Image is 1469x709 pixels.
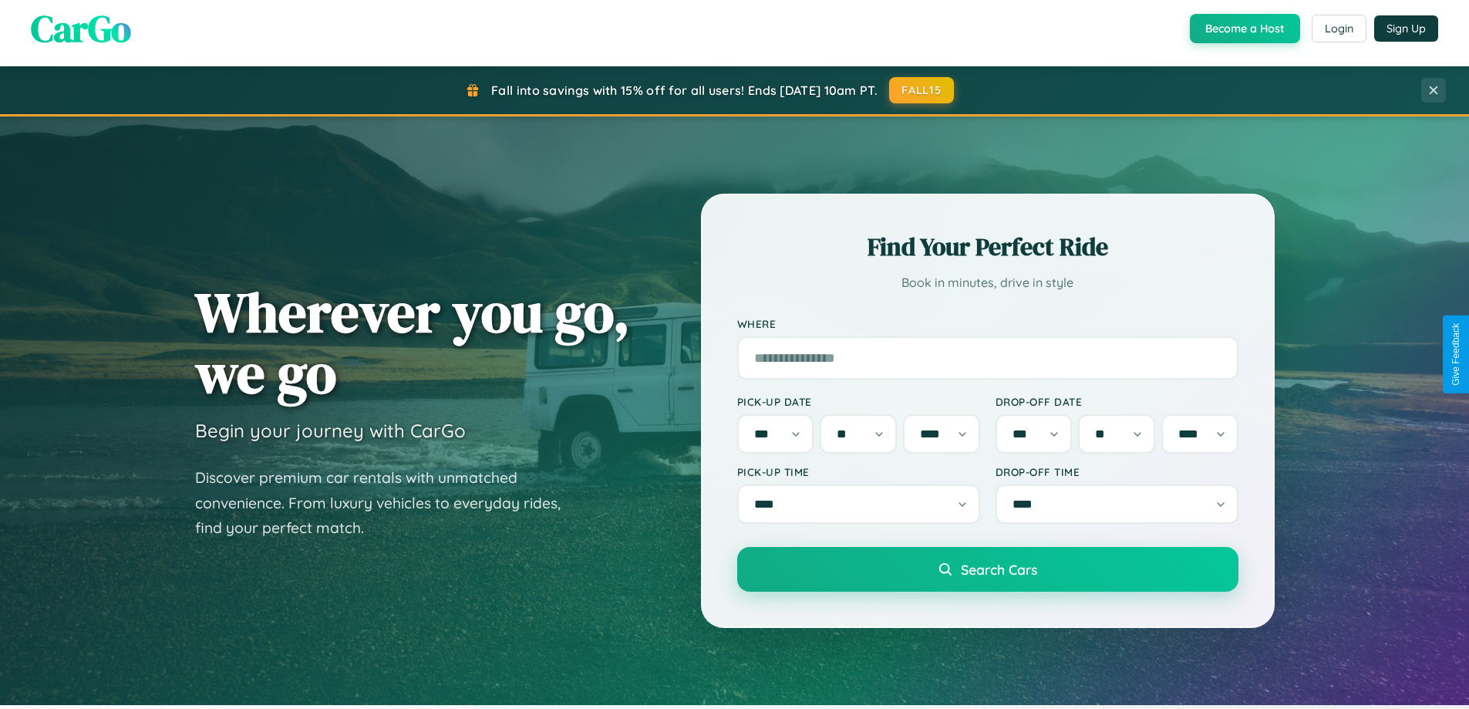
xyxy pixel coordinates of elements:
button: Login [1312,15,1366,42]
label: Pick-up Date [737,395,980,408]
button: FALL15 [889,77,954,103]
label: Where [737,317,1238,330]
button: Search Cars [737,547,1238,592]
label: Drop-off Time [996,465,1238,478]
button: Sign Up [1374,15,1438,42]
p: Discover premium car rentals with unmatched convenience. From luxury vehicles to everyday rides, ... [195,465,581,541]
h3: Begin your journey with CarGo [195,419,466,442]
span: Fall into savings with 15% off for all users! Ends [DATE] 10am PT. [491,83,878,98]
div: Give Feedback [1450,323,1461,386]
p: Book in minutes, drive in style [737,272,1238,294]
button: Become a Host [1190,14,1300,43]
span: Search Cars [961,561,1037,578]
label: Drop-off Date [996,395,1238,408]
span: CarGo [31,3,131,54]
h1: Wherever you go, we go [195,282,630,403]
h2: Find Your Perfect Ride [737,230,1238,264]
label: Pick-up Time [737,465,980,478]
